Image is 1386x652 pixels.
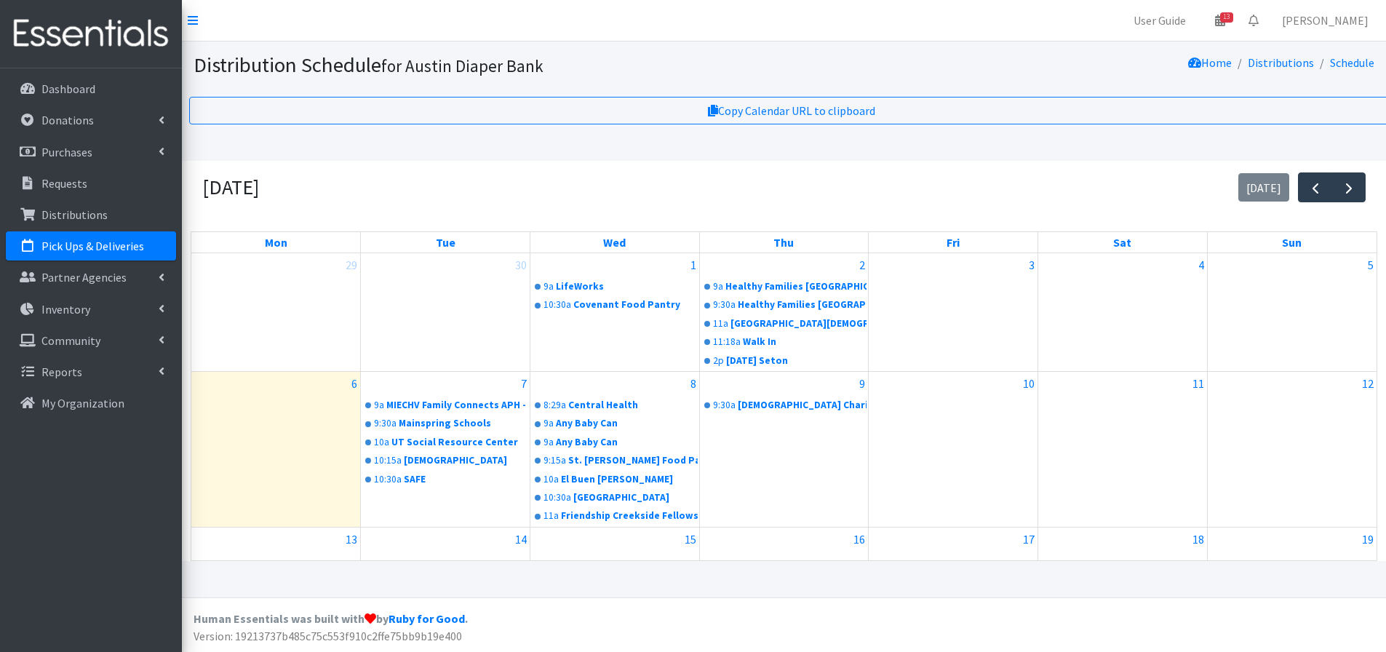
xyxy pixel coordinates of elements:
a: 10aEl Buen [PERSON_NAME] [532,471,698,488]
div: 2p [713,354,724,368]
a: 9:15aSt. [PERSON_NAME] Food Pantry [532,452,698,469]
p: Partner Agencies [41,270,127,285]
a: Sunday [1279,232,1305,253]
div: 11a [543,509,559,523]
a: Distributions [1248,55,1314,70]
a: Tuesday [433,232,458,253]
td: October 18, 2025 [1038,527,1208,575]
a: Thursday [770,232,797,253]
td: October 14, 2025 [361,527,530,575]
p: Pick Ups & Deliveries [41,239,144,253]
td: October 12, 2025 [1207,372,1377,528]
td: October 1, 2025 [530,253,699,371]
a: 10aUT Social Resource Center [362,434,528,451]
a: October 19, 2025 [1359,528,1377,551]
td: October 11, 2025 [1038,372,1208,528]
div: St. [PERSON_NAME] Food Pantry [568,453,698,468]
a: 10:30aCovenant Food Pantry [532,296,698,314]
a: October 1, 2025 [688,253,699,277]
a: October 15, 2025 [682,528,699,551]
div: Healthy Families [GEOGRAPHIC_DATA] [738,298,867,312]
h1: Distribution Schedule [194,52,878,78]
td: October 2, 2025 [699,253,869,371]
div: 9:30a [713,398,736,413]
div: [DEMOGRAPHIC_DATA] Charities of [GEOGRAPHIC_DATA][US_STATE] [738,398,867,413]
div: 9a [374,398,384,413]
div: UT Social Resource Center [391,435,528,450]
p: Donations [41,113,94,127]
a: 11:18aWalk In [701,333,867,351]
a: Dashboard [6,74,176,103]
button: Next month [1331,172,1366,202]
div: Friendship Creekside Fellowship [561,509,698,523]
a: Schedule [1330,55,1374,70]
a: My Organization [6,389,176,418]
a: October 18, 2025 [1190,528,1207,551]
div: 9a [543,279,554,294]
a: 9aLifeWorks [532,278,698,295]
div: 11a [713,317,728,331]
td: October 9, 2025 [699,372,869,528]
p: Distributions [41,207,108,222]
div: LifeWorks [556,279,698,294]
a: October 12, 2025 [1359,372,1377,395]
div: SAFE [404,472,528,487]
div: Covenant Food Pantry [573,298,698,312]
a: Monday [262,232,290,253]
div: Walk In [743,335,867,349]
td: October 16, 2025 [699,527,869,575]
p: Reports [41,365,82,379]
div: Central Health [568,398,698,413]
div: [GEOGRAPHIC_DATA] [573,490,698,505]
div: 10a [374,435,389,450]
td: October 4, 2025 [1038,253,1208,371]
div: 9:30a [713,298,736,312]
a: October 4, 2025 [1195,253,1207,277]
p: Inventory [41,302,90,317]
a: User Guide [1122,6,1198,35]
a: Donations [6,106,176,135]
a: Inventory [6,295,176,324]
a: 9:30aMainspring Schools [362,415,528,432]
a: Friday [944,232,963,253]
a: October 14, 2025 [512,528,530,551]
p: Dashboard [41,81,95,96]
a: October 8, 2025 [688,372,699,395]
div: 10a [543,472,559,487]
img: HumanEssentials [6,9,176,58]
a: Distributions [6,200,176,229]
a: October 9, 2025 [856,372,868,395]
div: 10:30a [374,472,402,487]
a: 10:30aSAFE [362,471,528,488]
div: 9:15a [543,453,566,468]
div: El Buen [PERSON_NAME] [561,472,698,487]
div: Any Baby Can [556,416,698,431]
td: September 30, 2025 [361,253,530,371]
div: Mainspring Schools [399,416,528,431]
div: MIECHV Family Connects APH - [GEOGRAPHIC_DATA] [386,398,528,413]
a: 9aAny Baby Can [532,415,698,432]
a: Home [1188,55,1232,70]
a: 9aAny Baby Can [532,434,698,451]
div: [GEOGRAPHIC_DATA][DEMOGRAPHIC_DATA] [730,317,867,331]
a: Wednesday [600,232,629,253]
div: [DATE] Seton [726,354,867,368]
td: October 6, 2025 [191,372,361,528]
a: Pick Ups & Deliveries [6,231,176,261]
a: 13 [1203,6,1237,35]
a: September 30, 2025 [512,253,530,277]
button: [DATE] [1238,173,1290,202]
a: 11a[GEOGRAPHIC_DATA][DEMOGRAPHIC_DATA] [701,315,867,333]
a: October 6, 2025 [349,372,360,395]
div: Healthy Families [GEOGRAPHIC_DATA] [725,279,867,294]
td: October 3, 2025 [869,253,1038,371]
a: 10:15a[DEMOGRAPHIC_DATA] [362,452,528,469]
a: October 2, 2025 [856,253,868,277]
div: 8:29a [543,398,566,413]
div: 10:30a [543,490,571,505]
a: 9aMIECHV Family Connects APH - [GEOGRAPHIC_DATA] [362,397,528,414]
div: 9a [713,279,723,294]
a: October 5, 2025 [1365,253,1377,277]
a: September 29, 2025 [343,253,360,277]
a: Ruby for Good [389,611,465,626]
